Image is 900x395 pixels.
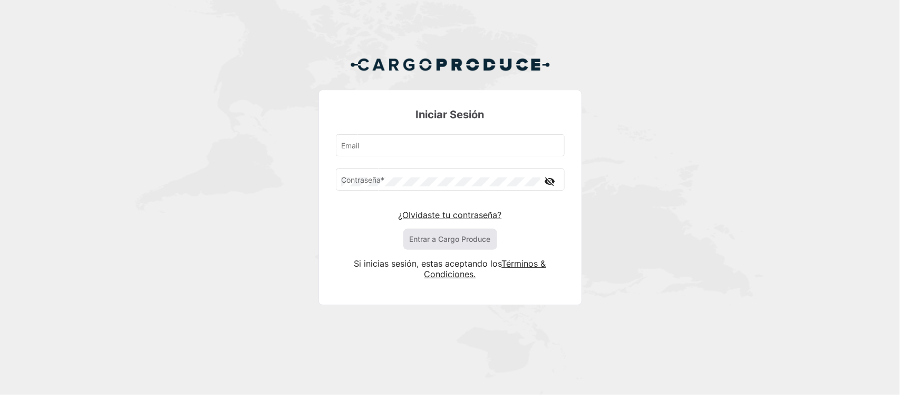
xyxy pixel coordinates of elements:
a: Términos & Condiciones. [424,258,546,279]
mat-icon: visibility_off [544,175,556,188]
span: Si inicias sesión, estas aceptando los [354,258,502,269]
a: ¿Olvidaste tu contraseña? [399,210,502,220]
img: Cargo Produce Logo [350,52,550,77]
h3: Iniciar Sesión [336,107,565,122]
